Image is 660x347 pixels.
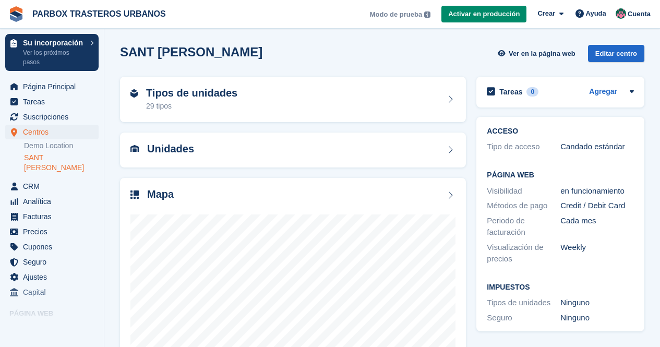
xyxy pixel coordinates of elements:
[147,143,194,155] h2: Unidades
[147,188,174,200] h2: Mapa
[23,125,86,139] span: Centros
[130,145,139,152] img: unit-icn-7be61d7bf1b0ce9d3e12c5938cc71ed9869f7b940bace4675aadf7bd6d80202e.svg
[560,200,634,212] div: Credit / Debit Card
[560,141,634,153] div: Candado estándar
[5,270,99,284] a: menu
[86,322,99,335] a: Vista previa de la tienda
[23,110,86,124] span: Suscripciones
[526,87,538,97] div: 0
[120,133,466,167] a: Unidades
[24,153,99,173] a: SANT [PERSON_NAME]
[120,45,262,59] h2: SANT [PERSON_NAME]
[487,297,560,309] div: Tipos de unidades
[23,39,85,46] p: Su incorporación
[23,79,86,94] span: Página Principal
[23,48,85,67] p: Ver los próximos pasos
[5,285,99,300] a: menu
[5,240,99,254] a: menu
[5,79,99,94] a: menu
[588,45,644,66] a: Editar centro
[5,255,99,269] a: menu
[586,8,606,19] span: Ayuda
[24,141,99,151] a: Demo Location
[23,224,86,239] span: Precios
[497,45,580,62] a: Ver en la página web
[5,94,99,109] a: menu
[589,86,617,98] a: Agregar
[560,297,634,309] div: Ninguno
[23,255,86,269] span: Seguro
[487,141,560,153] div: Tipo de acceso
[424,11,430,18] img: icon-info-grey-7440780725fd019a000dd9b08b2336e03edf1995a4989e88bcd33f0948082b44.svg
[23,179,86,194] span: CRM
[487,127,634,136] h2: ACCESO
[5,194,99,209] a: menu
[588,45,644,62] div: Editar centro
[8,6,24,22] img: stora-icon-8386f47178a22dfd0bd8f6a31ec36ba5ce8667c1dd55bd0f319d3a0aa187defe.svg
[487,283,634,292] h2: Impuestos
[509,49,575,59] span: Ver en la página web
[5,125,99,139] a: menu
[23,209,86,224] span: Facturas
[23,194,86,209] span: Analítica
[130,89,138,98] img: unit-type-icn-2b2737a686de81e16bb02015468b77c625bbabd49415b5ef34ead5e3b44a266d.svg
[441,6,526,23] a: Activar en producción
[560,185,634,197] div: en funcionamiento
[487,312,560,324] div: Seguro
[5,209,99,224] a: menu
[487,242,560,265] div: Visualización de precios
[5,224,99,239] a: menu
[560,312,634,324] div: Ninguno
[370,9,422,20] span: Modo de prueba
[499,87,522,97] h2: Tareas
[28,5,170,22] a: PARBOX TRASTEROS URBANOS
[448,9,520,19] span: Activar en producción
[560,215,634,238] div: Cada mes
[23,240,86,254] span: Cupones
[23,94,86,109] span: Tareas
[560,242,634,265] div: Weekly
[5,321,99,336] a: menú
[9,308,104,319] span: Página web
[120,77,466,123] a: Tipos de unidades 29 tipos
[5,34,99,71] a: Su incorporación Ver los próximos pasos
[23,285,86,300] span: Capital
[628,9,651,19] span: Cuenta
[23,321,86,336] span: página web
[146,87,237,99] h2: Tipos de unidades
[487,215,560,238] div: Periodo de facturación
[5,179,99,194] a: menu
[487,185,560,197] div: Visibilidad
[537,8,555,19] span: Crear
[23,270,86,284] span: Ajustes
[5,110,99,124] a: menu
[130,190,139,199] img: map-icn-33ee37083ee616e46c38cad1a60f524a97daa1e2b2c8c0bc3eb3415660979fc1.svg
[146,101,237,112] div: 29 tipos
[487,171,634,180] h2: Página web
[616,8,626,19] img: Jose Manuel
[487,200,560,212] div: Métodos de pago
